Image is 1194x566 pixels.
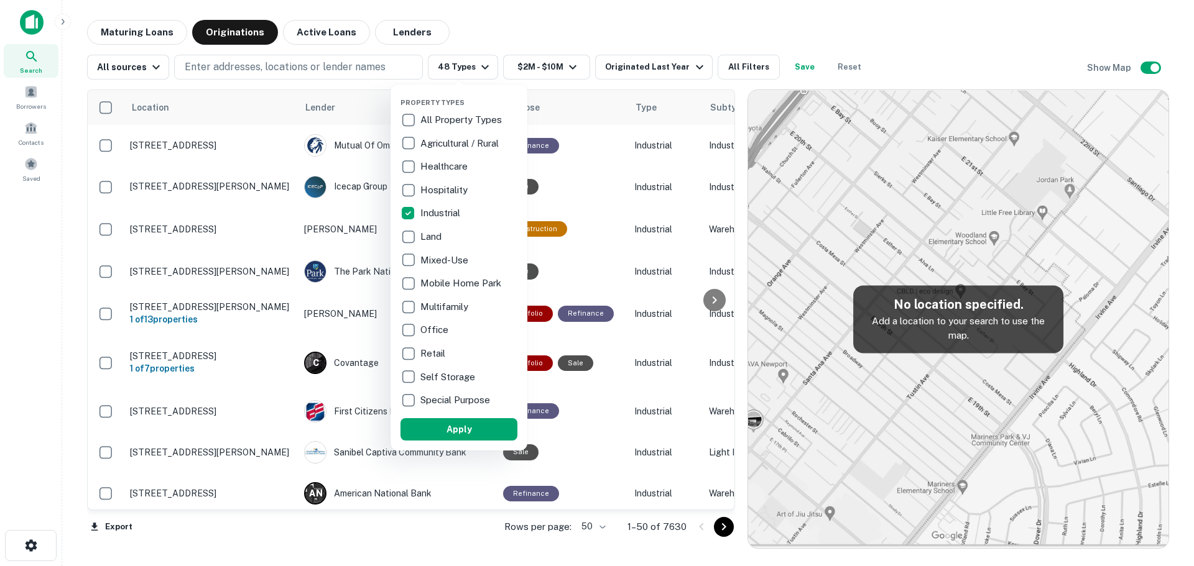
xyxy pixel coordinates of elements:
iframe: Chat Widget [1132,467,1194,526]
p: Hospitality [420,183,470,198]
p: All Property Types [420,112,504,127]
p: Special Purpose [420,393,493,408]
p: Mixed-Use [420,253,471,268]
p: Healthcare [420,159,470,174]
p: Retail [420,346,448,361]
p: Industrial [420,206,463,221]
span: Property Types [400,99,465,106]
p: Agricultural / Rural [420,136,501,151]
p: Mobile Home Park [420,276,504,291]
p: Office [420,322,451,337]
button: Apply [400,418,517,440]
p: Multifamily [420,299,471,314]
p: Self Storage [420,370,478,385]
p: Land [420,229,444,244]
